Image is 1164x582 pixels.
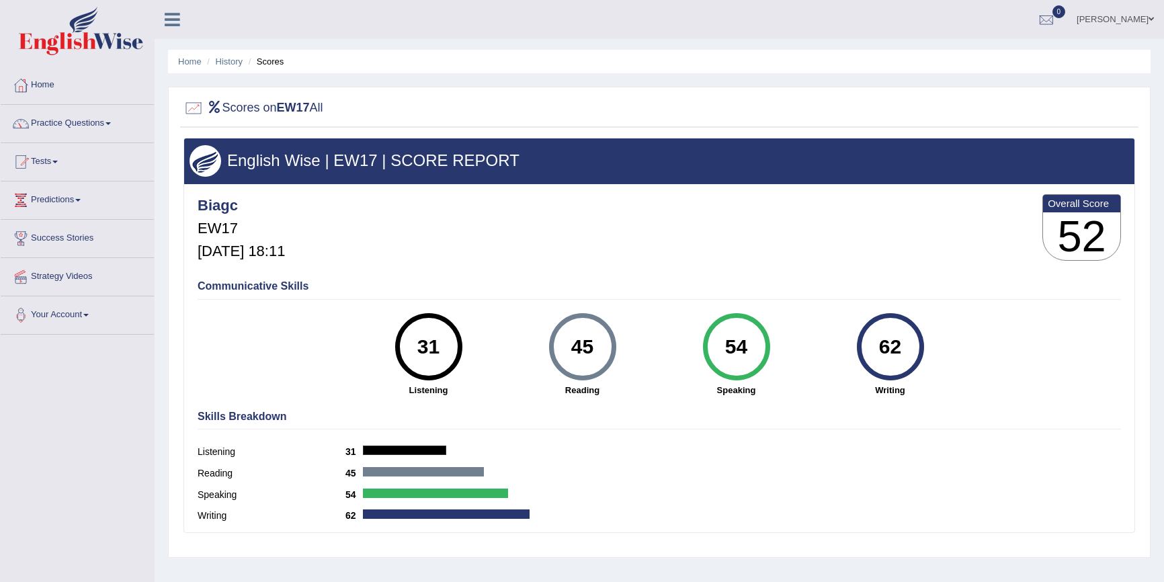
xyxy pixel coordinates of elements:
[1,67,154,100] a: Home
[178,56,202,67] a: Home
[820,384,960,397] strong: Writing
[345,510,363,521] b: 62
[1052,5,1066,18] span: 0
[190,145,221,177] img: wings.png
[198,445,345,459] label: Listening
[1,258,154,292] a: Strategy Videos
[358,384,499,397] strong: Listening
[1,296,154,330] a: Your Account
[1,105,154,138] a: Practice Questions
[245,55,284,68] li: Scores
[1,181,154,215] a: Predictions
[1,143,154,177] a: Tests
[512,384,653,397] strong: Reading
[198,411,1121,423] h4: Skills Breakdown
[345,489,363,500] b: 54
[866,319,915,375] div: 62
[190,152,1129,169] h3: English Wise | EW17 | SCORE REPORT
[198,488,345,502] label: Speaking
[345,446,363,457] b: 31
[1048,198,1116,209] b: Overall Score
[712,319,761,375] div: 54
[198,466,345,481] label: Reading
[198,280,1121,292] h4: Communicative Skills
[1,220,154,253] a: Success Stories
[558,319,607,375] div: 45
[404,319,453,375] div: 31
[345,468,363,479] b: 45
[198,198,285,214] h4: Biagc
[183,98,323,118] h2: Scores on All
[198,509,345,523] label: Writing
[277,101,310,114] b: EW17
[198,220,285,237] h5: EW17
[666,384,806,397] strong: Speaking
[1043,212,1120,261] h3: 52
[216,56,243,67] a: History
[198,243,285,259] h5: [DATE] 18:11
